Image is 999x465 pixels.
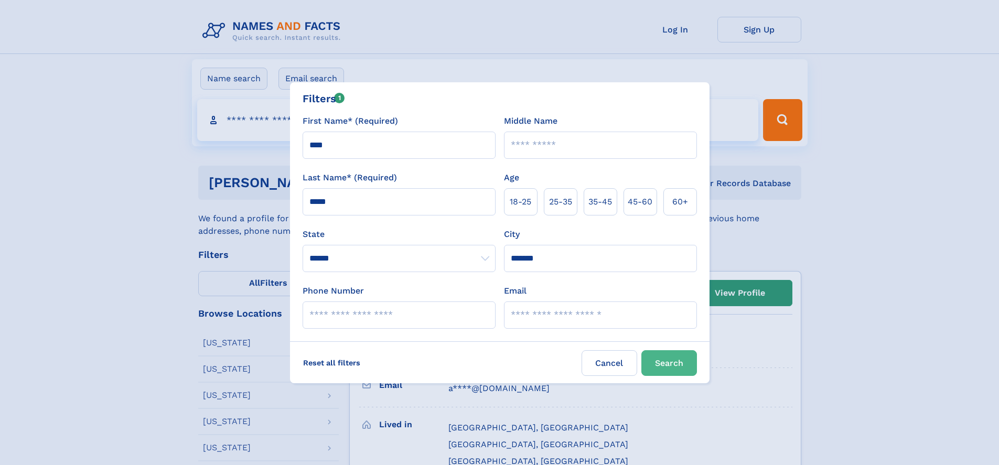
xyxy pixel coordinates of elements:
label: Email [504,285,527,297]
label: Phone Number [303,285,364,297]
label: City [504,228,520,241]
span: 45‑60 [628,196,652,208]
div: Filters [303,91,345,106]
label: Last Name* (Required) [303,171,397,184]
label: State [303,228,496,241]
label: Age [504,171,519,184]
label: Cancel [582,350,637,376]
button: Search [641,350,697,376]
label: Middle Name [504,115,557,127]
label: Reset all filters [296,350,367,375]
span: 60+ [672,196,688,208]
span: 18‑25 [510,196,531,208]
span: 25‑35 [549,196,572,208]
label: First Name* (Required) [303,115,398,127]
span: 35‑45 [588,196,612,208]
